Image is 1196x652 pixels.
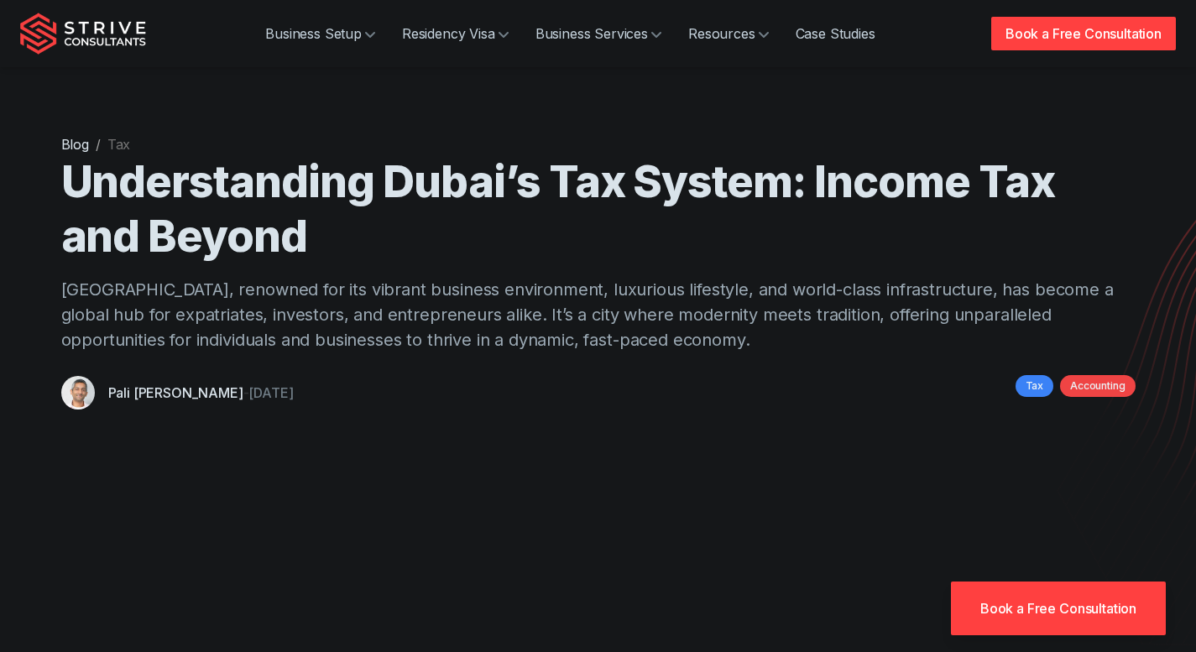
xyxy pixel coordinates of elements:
[243,384,249,401] span: -
[61,277,1136,352] p: [GEOGRAPHIC_DATA], renowned for its vibrant business environment, luxurious lifestyle, and world-...
[675,17,782,50] a: Resources
[389,17,522,50] a: Residency Visa
[108,384,243,401] a: Pali [PERSON_NAME]
[61,154,1136,263] h1: Understanding Dubai’s Tax System: Income Tax and Beyond
[20,13,146,55] img: Strive Consultants
[248,384,293,401] time: [DATE]
[61,376,95,409] img: Pali Banwait, CEO, Strive Consultants, Dubai, UAE
[522,17,675,50] a: Business Services
[61,136,89,153] a: Blog
[782,17,889,50] a: Case Studies
[252,17,389,50] a: Business Setup
[991,17,1176,50] a: Book a Free Consultation
[107,134,131,154] li: Tax
[951,582,1166,635] a: Book a Free Consultation
[96,136,101,153] span: /
[1016,375,1054,397] a: Tax
[1060,375,1135,397] a: Accounting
